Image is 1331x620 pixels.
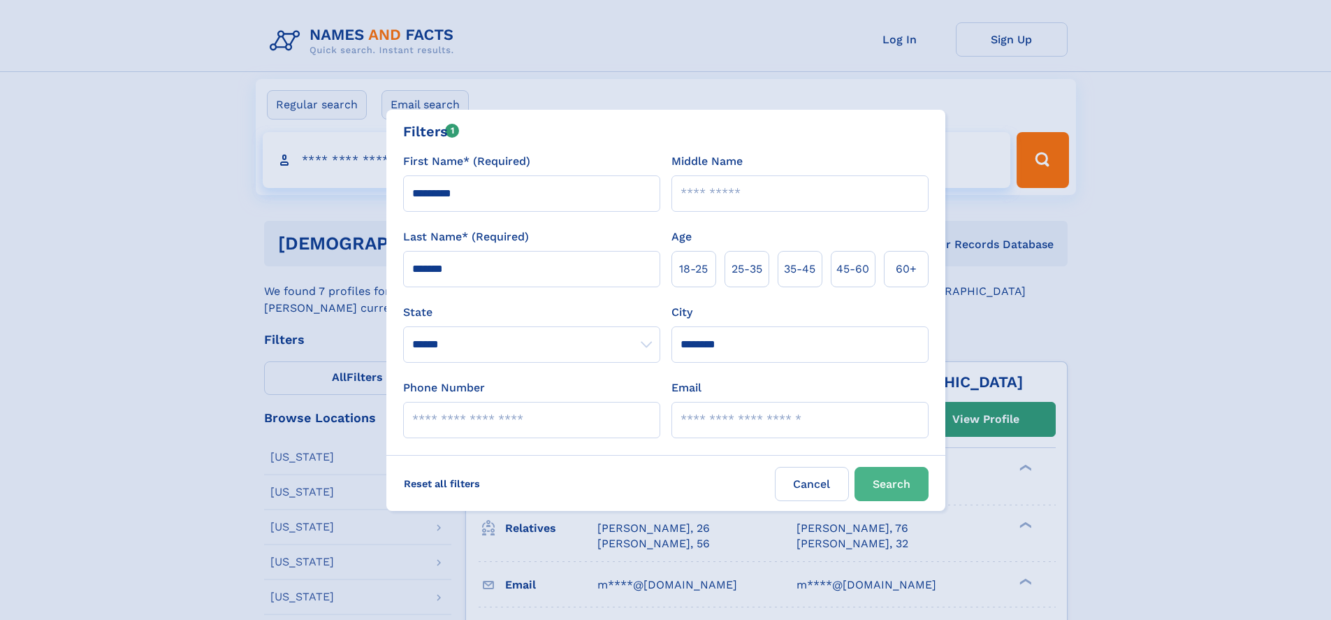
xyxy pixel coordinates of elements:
[775,467,849,501] label: Cancel
[896,261,917,277] span: 60+
[671,304,692,321] label: City
[784,261,815,277] span: 35‑45
[403,121,460,142] div: Filters
[671,153,743,170] label: Middle Name
[403,304,660,321] label: State
[403,153,530,170] label: First Name* (Required)
[732,261,762,277] span: 25‑35
[671,380,701,396] label: Email
[836,261,869,277] span: 45‑60
[854,467,929,501] button: Search
[403,229,529,245] label: Last Name* (Required)
[679,261,708,277] span: 18‑25
[403,380,485,396] label: Phone Number
[395,467,489,500] label: Reset all filters
[671,229,692,245] label: Age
